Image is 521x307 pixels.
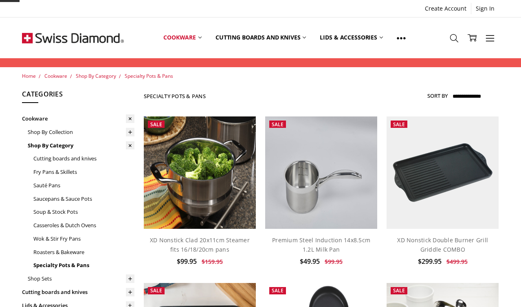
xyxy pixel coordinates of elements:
[427,89,448,102] label: Sort By
[33,246,134,259] a: Roasters & Bakeware
[471,3,499,14] a: Sign In
[33,205,134,219] a: Soup & Stock Pots
[300,257,320,266] span: $49.95
[22,18,124,58] img: Free Shipping On Every Order
[390,20,413,56] a: Show All
[446,258,468,265] span: $499.95
[22,112,134,125] a: Cookware
[177,257,197,266] span: $99.95
[22,285,134,299] a: Cutting boards and knives
[209,20,313,56] a: Cutting boards and knives
[33,165,134,179] a: Fry Pans & Skillets
[325,258,343,265] span: $99.95
[393,121,405,128] span: Sale
[33,259,134,272] a: Specialty Pots & Pans
[397,236,488,253] a: XD Nonstick Double Burner Grill Griddle COMBO
[272,287,284,294] span: Sale
[150,236,250,253] a: XD Nonstick Clad 20x11cm Steamer fits 16/18/20cm pans
[144,93,206,99] h1: Specialty Pots & Pans
[125,72,173,79] a: Specialty Pots & Pans
[272,121,284,128] span: Sale
[33,219,134,232] a: Casseroles & Dutch Ovens
[202,258,223,265] span: $159.95
[22,72,36,79] a: Home
[272,236,370,253] a: Premium Steel Induction 14x8.5cm 1.2L Milk Pan
[387,116,499,229] img: XD Nonstick Double Burner Grill Griddle COMBO
[44,72,67,79] a: Cookware
[418,257,442,266] span: $299.95
[156,20,209,56] a: Cookware
[33,192,134,206] a: Saucepans & Sauce Pots
[76,72,116,79] a: Shop By Category
[150,287,162,294] span: Sale
[393,287,405,294] span: Sale
[313,20,389,56] a: Lids & Accessories
[28,272,134,285] a: Shop Sets
[28,125,134,139] a: Shop By Collection
[33,232,134,246] a: Wok & Stir Fry Pans
[33,179,134,192] a: Sauté Pans
[150,121,162,128] span: Sale
[144,116,256,229] img: XD Nonstick Clad 20x11cm Steamer fits 16/18/20cm pans
[265,116,378,229] img: Premium Steel Induction 14x8.5cm 1.2L Milk Pan
[28,139,134,152] a: Shop By Category
[22,89,134,103] h5: Categories
[420,3,471,14] a: Create Account
[33,152,134,165] a: Cutting boards and knives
